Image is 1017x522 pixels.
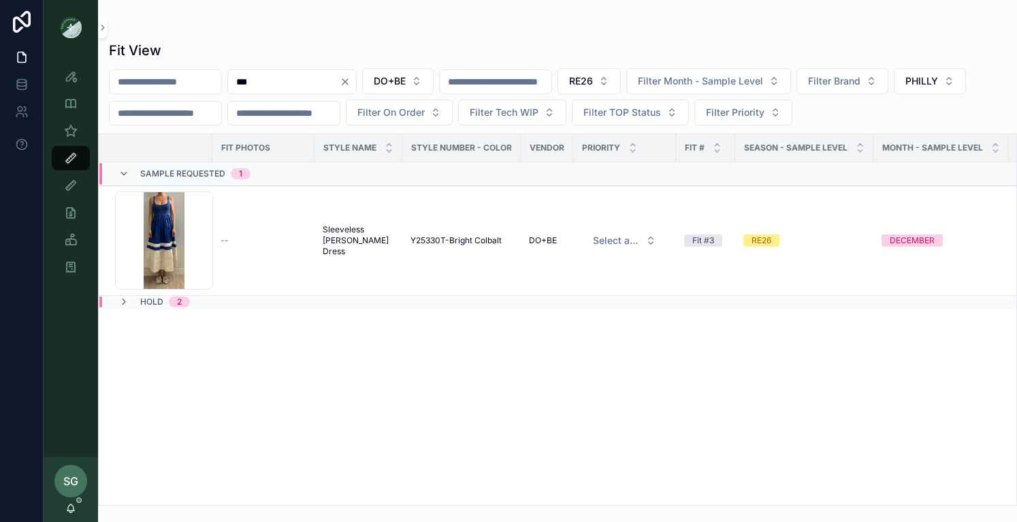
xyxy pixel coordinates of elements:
button: Select Button [572,99,689,125]
span: Filter Brand [808,74,860,88]
span: Season - Sample Level [744,142,847,153]
span: DO+BE [529,235,557,246]
a: Sleeveless [PERSON_NAME] Dress [323,224,394,257]
span: STYLE NAME [323,142,376,153]
span: SG [63,473,78,489]
span: Select a HP FIT LEVEL [593,234,640,247]
span: Filter Tech WIP [470,106,538,119]
img: App logo [60,16,82,38]
button: Select Button [694,99,792,125]
a: DO+BE [529,235,565,246]
a: -- [221,235,306,246]
span: RE26 [569,74,593,88]
span: PRIORITY [582,142,620,153]
a: Y25330T-Bright Colbalt [410,235,513,246]
span: Filter Month - Sample Level [638,74,763,88]
span: PHILLY [905,74,938,88]
div: scrollable content [44,55,98,297]
h1: Fit View [109,41,161,60]
span: Filter On Order [357,106,425,119]
button: Select Button [458,99,566,125]
a: Select Button [581,228,668,254]
span: Vendor [530,142,564,153]
span: Filter Priority [706,106,764,119]
span: HOLD [140,296,163,307]
button: Select Button [626,68,791,94]
button: Select Button [796,68,888,94]
span: MONTH - SAMPLE LEVEL [882,142,983,153]
div: 2 [177,296,182,307]
span: Y25330T-Bright Colbalt [410,235,502,246]
a: DECEMBER [882,234,1001,247]
button: Select Button [894,68,966,94]
div: DECEMBER [890,234,935,247]
span: Fit Photos [221,142,270,153]
button: Select Button [558,68,621,94]
span: Style Number - Color [411,142,512,153]
button: Select Button [362,68,434,94]
button: Clear [340,76,356,87]
a: Fit #3 [684,234,727,247]
div: Fit #3 [692,234,714,247]
span: Filter TOP Status [583,106,661,119]
button: Select Button [582,228,667,253]
span: -- [221,235,229,246]
button: Select Button [346,99,453,125]
div: RE26 [752,234,771,247]
span: Fit # [685,142,705,153]
div: 1 [239,168,242,179]
span: Sample Requested [140,168,225,179]
span: DO+BE [374,74,406,88]
a: RE26 [743,234,865,247]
